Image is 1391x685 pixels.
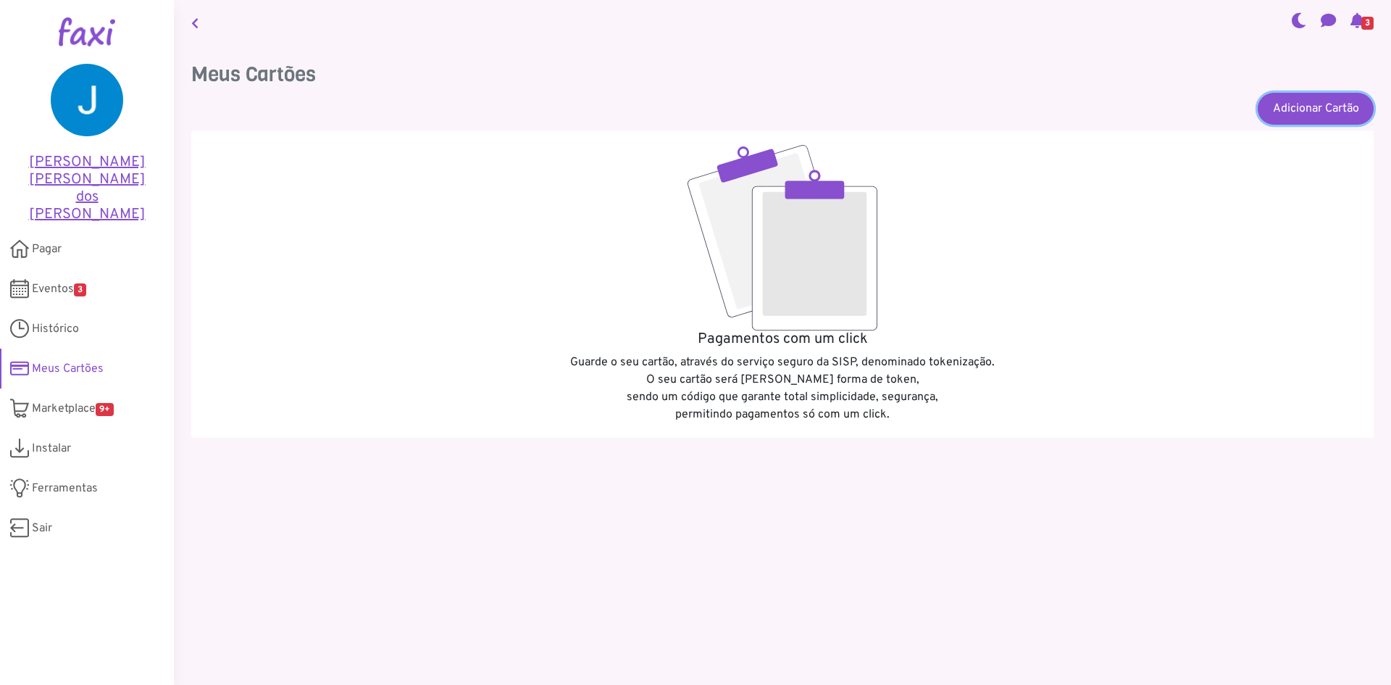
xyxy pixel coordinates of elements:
img: empty.svg [688,145,877,331]
span: Sair [32,520,52,537]
span: Instalar [32,440,71,457]
span: Eventos [32,281,86,298]
span: Pagar [32,241,62,258]
h5: [PERSON_NAME] [PERSON_NAME] dos [PERSON_NAME] [22,154,152,223]
span: 9+ [96,403,114,416]
h3: Meus Cartões [191,62,1374,87]
span: 3 [1361,17,1374,30]
span: Meus Cartões [32,360,104,378]
span: Histórico [32,320,79,338]
p: O seu cartão será [PERSON_NAME] forma de token, sendo um código que garante total simplicidade, s... [206,371,1359,423]
span: Marketplace [32,400,114,418]
h5: Pagamentos com um click [206,331,1359,348]
span: Ferramentas [32,480,98,497]
span: 3 [74,283,86,296]
a: [PERSON_NAME] [PERSON_NAME] dos [PERSON_NAME] [22,64,152,223]
a: Adicionar Cartão [1258,93,1374,125]
p: Guarde o seu cartão, através do serviço seguro da SISP, denominado tokenização. [206,354,1359,371]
